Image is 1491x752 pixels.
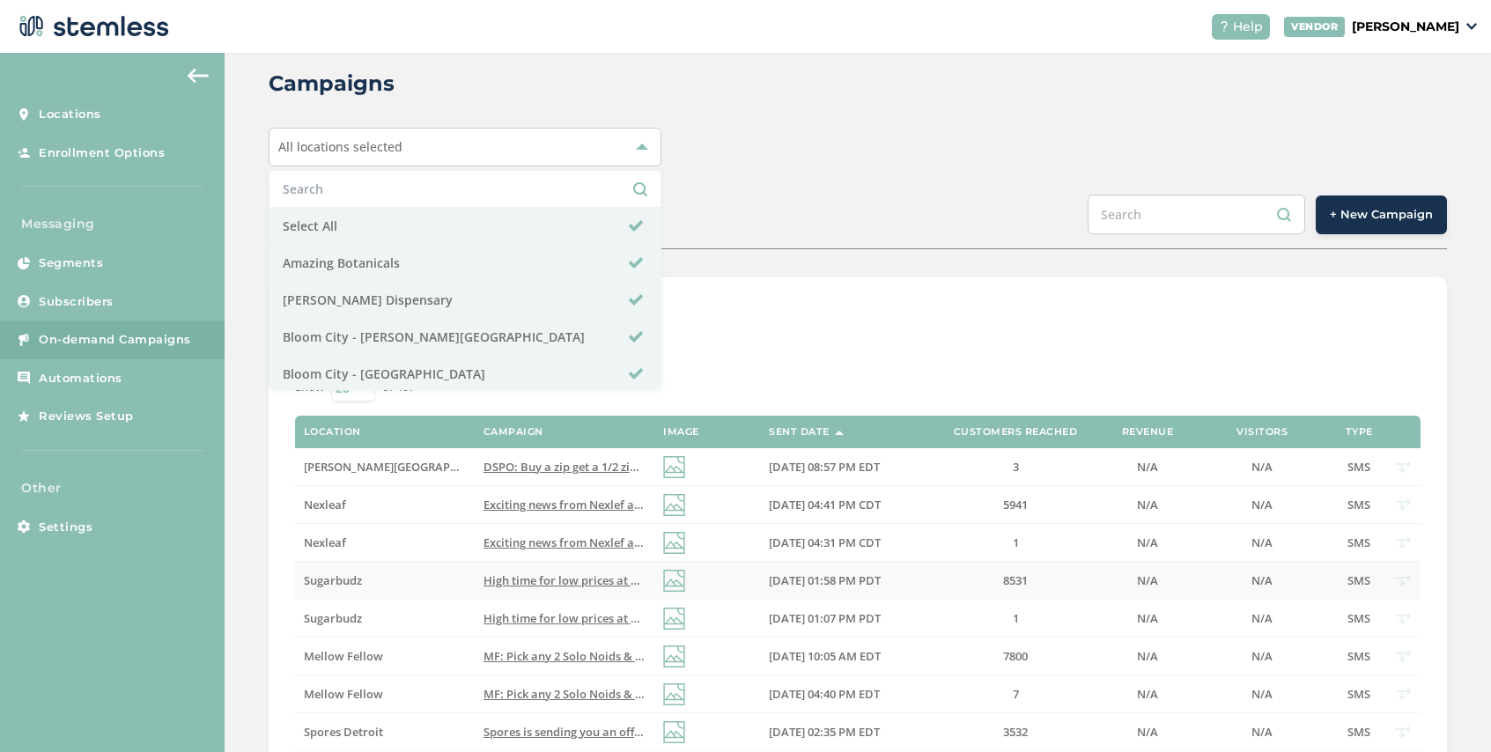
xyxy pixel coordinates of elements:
span: Mellow Fellow [304,648,383,664]
span: N/A [1137,610,1158,626]
span: N/A [1251,572,1273,588]
li: Bloom City - [GEOGRAPHIC_DATA] [269,356,661,393]
label: Sugarbudz [304,573,466,588]
label: 3532 [936,725,1095,740]
span: Settings [39,519,92,536]
span: N/A [1137,572,1158,588]
img: icon-img-d887fa0c.svg [663,645,685,667]
span: SMS [1347,572,1370,588]
img: icon_down-arrow-small-66adaf34.svg [1466,23,1477,30]
label: 08/15/2025 04:41 PM CDT [769,498,919,512]
label: N/A [1112,687,1183,702]
span: [DATE] 10:05 AM EDT [769,648,881,664]
label: Exciting news from Nexlef and Live Source! Tap link for more info Reply END to cancel [483,498,646,512]
label: 08/15/2025 01:07 PM PDT [769,611,919,626]
span: N/A [1251,497,1273,512]
label: N/A [1112,573,1183,588]
label: DSPO: Buy a zip get a 1/2 zip FREE Storewide! Plus HUGE savings on premier brands Mon - Wed! See ... [483,460,646,475]
span: Nexleaf [304,497,346,512]
label: Mellow Fellow [304,687,466,702]
span: N/A [1251,724,1273,740]
label: 1 [936,611,1095,626]
span: N/A [1137,459,1158,475]
span: 1 [1013,610,1019,626]
label: Sugarbudz [304,611,466,626]
span: 7 [1013,686,1019,702]
li: [PERSON_NAME] Dispensary [269,282,661,319]
span: Enrollment Options [39,144,165,162]
p: [PERSON_NAME] [1352,18,1459,36]
label: N/A [1112,460,1183,475]
label: Spores is sending you an offer you can't refuse! A FREE gift is waiting for you inside? Click lin... [483,725,646,740]
label: N/A [1112,611,1183,626]
span: SMS [1347,497,1370,512]
span: Sugarbudz [304,610,362,626]
label: N/A [1200,460,1324,475]
label: SMS [1341,460,1377,475]
span: N/A [1137,724,1158,740]
span: Subscribers [39,293,114,311]
li: Select All [269,208,661,245]
span: DSPO: Buy a zip get a 1/2 zip FREE Storewide! Plus HUGE savings on premier brands Mon - Wed! See ... [483,459,1197,475]
span: SMS [1347,610,1370,626]
img: icon-img-d887fa0c.svg [663,494,685,516]
span: N/A [1251,686,1273,702]
span: Spores Detroit [304,724,383,740]
label: Nexleaf [304,535,466,550]
label: SMS [1341,535,1377,550]
span: [PERSON_NAME][GEOGRAPHIC_DATA] [304,459,509,475]
label: Image [663,426,699,438]
label: Mellow Fellow [304,649,466,664]
span: + New Campaign [1330,206,1433,224]
span: N/A [1251,459,1273,475]
span: Nexleaf [304,535,346,550]
label: 5941 [936,498,1095,512]
span: [DATE] 08:57 PM EDT [769,459,880,475]
img: icon-help-white-03924b79.svg [1219,21,1229,32]
label: N/A [1200,498,1324,512]
label: MF: Pick any 2 Solo Noids & get $10 off w/ code MELLOWOUT. Ends 8/22 @ 10am EST. Mix it up! Reply... [483,687,646,702]
label: 08/15/2025 08:57 PM EDT [769,460,919,475]
label: Revenue [1122,426,1174,438]
img: icon-img-d887fa0c.svg [663,721,685,743]
span: 3532 [1003,724,1028,740]
div: Chat Widget [1403,667,1491,752]
label: SMS [1341,725,1377,740]
span: Help [1233,18,1263,36]
label: Type [1346,426,1373,438]
span: MF: Pick any 2 Solo Noids & get $10 off w/ code MELLOWOUT. Ends [DATE] 10am EST. Mix it up! Reply... [483,686,1102,702]
label: 08/14/2025 04:40 PM EDT [769,687,919,702]
label: N/A [1200,535,1324,550]
label: SMS [1341,498,1377,512]
span: 8531 [1003,572,1028,588]
label: Customers Reached [954,426,1078,438]
label: Nexleaf [304,498,466,512]
span: SMS [1347,535,1370,550]
span: High time for low prices at Sugar B’s! Dont miss out on final days of summer to save big! Tap lin... [483,572,1151,588]
span: [DATE] 01:58 PM PDT [769,572,881,588]
span: [DATE] 04:40 PM EDT [769,686,880,702]
span: N/A [1137,497,1158,512]
label: Exciting news from Nexlef and Live Source! Tap link for more info Reply END to cancel [483,535,646,550]
span: Reviews Setup [39,408,134,425]
span: SMS [1347,724,1370,740]
label: 08/14/2025 02:35 PM EDT [769,725,919,740]
span: N/A [1251,648,1273,664]
img: icon-img-d887fa0c.svg [663,532,685,554]
label: 08/15/2025 04:31 PM CDT [769,535,919,550]
img: icon-img-d887fa0c.svg [663,570,685,592]
label: MF: Pick any 2 Solo Noids & get $10 off w/ code MELLOWOUT. Ends 8/22 @ 10am EST. Mix it up! Reply... [483,649,646,664]
img: icon-arrow-back-accent-c549486e.svg [188,69,209,83]
label: Location [304,426,361,438]
label: SMS [1341,649,1377,664]
span: SMS [1347,648,1370,664]
label: SMS [1341,573,1377,588]
label: N/A [1200,611,1324,626]
label: Spores Detroit [304,725,466,740]
span: 1 [1013,535,1019,550]
label: High time for low prices at Sugar B’s! Dont miss out on final days of summer to save big! Tap lin... [483,611,646,626]
img: logo-dark-0685b13c.svg [14,9,169,44]
label: Visitors [1236,426,1288,438]
span: [DATE] 01:07 PM PDT [769,610,881,626]
label: N/A [1200,725,1324,740]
